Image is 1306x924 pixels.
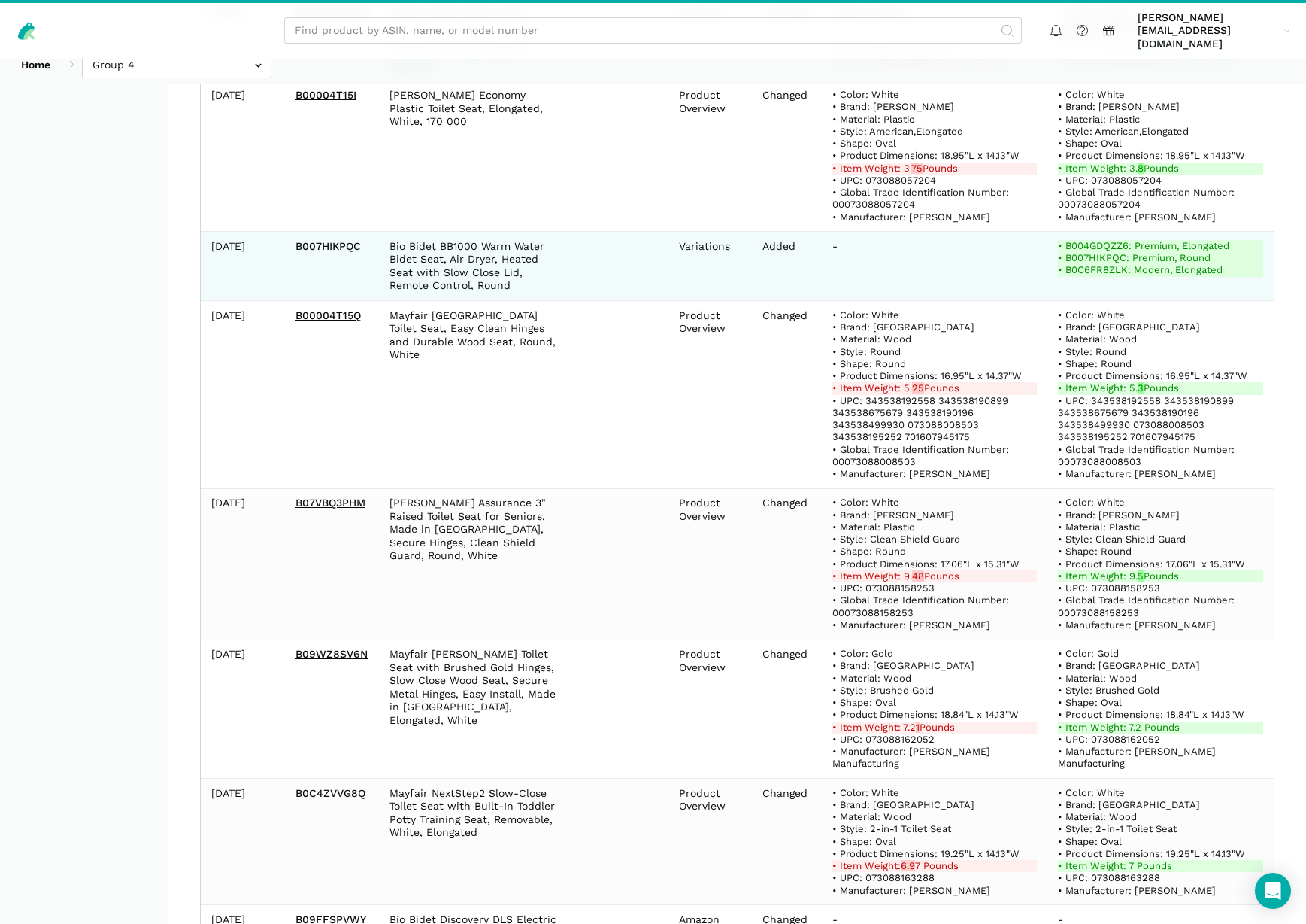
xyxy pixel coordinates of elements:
span: • Shape: Oval [832,697,896,708]
strong: 6.9 [901,860,915,871]
span: • UPC: 073088162052 [832,734,935,745]
td: Changed [752,81,822,232]
span: • Brand: [PERSON_NAME] [1058,509,1180,521]
td: [DATE] [201,81,285,232]
td: [DATE] [201,640,285,779]
td: Changed [752,488,822,640]
td: Bio Bidet BB1000 Warm Water Bidet Seat, Air Dryer, Heated Seat with Slow Close Lid, Remote Contro... [379,232,568,301]
a: B09WZ8SV6N [295,648,368,660]
td: Product Overview [668,81,752,232]
strong: 25 [912,382,924,394]
span: • Style: 2-in-1 Toilet Seat [832,823,951,834]
ins: • Item Weight: 3. Pounds [1058,163,1263,175]
td: - [822,232,1048,301]
td: [DATE] [201,488,285,640]
td: Product Overview [668,640,752,779]
span: • Material: Wood [832,673,911,684]
strong: 3 [1138,382,1144,394]
span: • Global Trade Identification Number: 00073088158253 [832,594,1012,618]
td: Mayfair NextStep2 Slow-Close Toilet Seat with Built-In Toddler Potty Training Seat, Removable, Wh... [379,779,568,905]
del: • Item Weight: 5. Pounds [832,382,1038,394]
strong: 5 [1138,570,1144,582]
span: • UPC: 073088162052 [1058,734,1160,745]
ins: • Item Weight: 7 Pounds [1058,860,1263,872]
span: • Product Dimensions: 17.06"L x 15.31"W [832,558,1020,570]
span: • Shape: Round [1058,546,1132,557]
span: [PERSON_NAME][EMAIL_ADDRESS][DOMAIN_NAME] [1138,11,1279,51]
span: • Manufacturer: [PERSON_NAME] [832,619,990,631]
ins: • Item Weight: 7.2 Pounds [1058,722,1263,734]
span: • Shape: Round [832,358,906,369]
span: • Color: White [1058,787,1125,798]
span: • Product Dimensions: 18.84"L x 14.13"W [1058,709,1244,720]
span: • Brand: [PERSON_NAME] [832,509,954,521]
input: Group 4 [82,51,271,78]
td: [DATE] [201,301,285,489]
span: • Brand: [GEOGRAPHIC_DATA] [1058,660,1200,671]
span: • Manufacturer: [PERSON_NAME] [832,885,990,896]
span: • Manufacturer: [PERSON_NAME] Manufacturing [1058,746,1219,769]
span: • Color: White [1058,89,1125,100]
span: • Brand: [PERSON_NAME] [1058,101,1180,112]
strong: 1 [916,722,920,733]
span: • Global Trade Identification Number: 00073088057204 [1058,187,1238,210]
strong: 48 [912,570,924,582]
span: • Product Dimensions: 19.25"L x 14.13"W [1058,848,1245,859]
span: • Style: Brushed Gold [1058,685,1159,696]
ins: • Item Weight: 5. Pounds [1058,382,1263,394]
a: B0C4ZVVG8Q [295,787,365,799]
span: • Brand: [GEOGRAPHIC_DATA] [1058,799,1200,810]
span: • Brand: [GEOGRAPHIC_DATA] [1058,321,1200,333]
span: • Style: American,Elongated [832,126,963,137]
span: • Manufacturer: [PERSON_NAME] [1058,211,1216,223]
span: • Manufacturer: [PERSON_NAME] [1058,885,1216,896]
span: • UPC: 073088158253 [1058,582,1160,594]
td: Added [752,232,822,301]
span: • Manufacturer: [PERSON_NAME] [832,211,990,223]
span: • Brand: [PERSON_NAME] [832,101,954,112]
del: • Item Weight: 7 Pounds [832,860,1038,872]
span: • Manufacturer: [PERSON_NAME] [1058,619,1216,631]
td: Changed [752,301,822,489]
span: • Material: Wood [1058,673,1137,684]
span: • Brand: [GEOGRAPHIC_DATA] [832,799,974,810]
span: • Brand: [GEOGRAPHIC_DATA] [832,660,974,671]
span: • Style: Clean Shield Guard [832,533,960,545]
td: Changed [752,640,822,779]
a: [PERSON_NAME][EMAIL_ADDRESS][DOMAIN_NAME] [1132,8,1295,53]
input: Find product by ASIN, name, or model number [284,17,1022,44]
span: • Color: White [1058,497,1125,508]
ins: • Item Weight: 9. Pounds [1058,570,1263,582]
td: [PERSON_NAME] Assurance 3" Raised Toilet Seat for Seniors, Made in [GEOGRAPHIC_DATA], Secure Hing... [379,488,568,640]
del: • Item Weight: 7.2 Pounds [832,722,1038,734]
td: [PERSON_NAME] Economy Plastic Toilet Seat, Elongated, White, 170 000 [379,81,568,232]
span: • UPC: 073088163288 [832,872,935,883]
td: Variations [668,232,752,301]
span: • Shape: Oval [832,138,896,149]
span: • Style: Round [1058,346,1126,357]
span: • Color: White [832,787,899,798]
a: B00004T15I [295,89,356,101]
span: • Color: White [832,89,899,100]
span: • Material: Plastic [832,521,914,533]
span: • Product Dimensions: 19.25"L x 14.13"W [832,848,1020,859]
td: Product Overview [668,488,752,640]
span: • Material: Wood [1058,333,1137,345]
span: • Shape: Oval [832,836,896,847]
span: • Global Trade Identification Number: 00073088008503 [832,444,1012,467]
span: • Style: Round [832,346,901,357]
span: • Shape: Oval [1058,836,1122,847]
ins: • B0C6FR8ZLK: Modern, Elongated [1058,264,1263,276]
span: • Color: Gold [832,648,893,659]
span: • Color: White [832,497,899,508]
span: • Material: Wood [1058,811,1137,822]
span: • UPC: 073088158253 [832,582,935,594]
span: • Brand: [GEOGRAPHIC_DATA] [832,321,974,333]
span: • Manufacturer: [PERSON_NAME] [832,468,990,479]
span: • Style: Clean Shield Guard [1058,533,1186,545]
span: • Global Trade Identification Number: 00073088158253 [1058,594,1238,618]
td: [DATE] [201,232,285,301]
a: Home [11,51,61,78]
span: • Color: White [832,309,899,321]
td: [DATE] [201,779,285,905]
